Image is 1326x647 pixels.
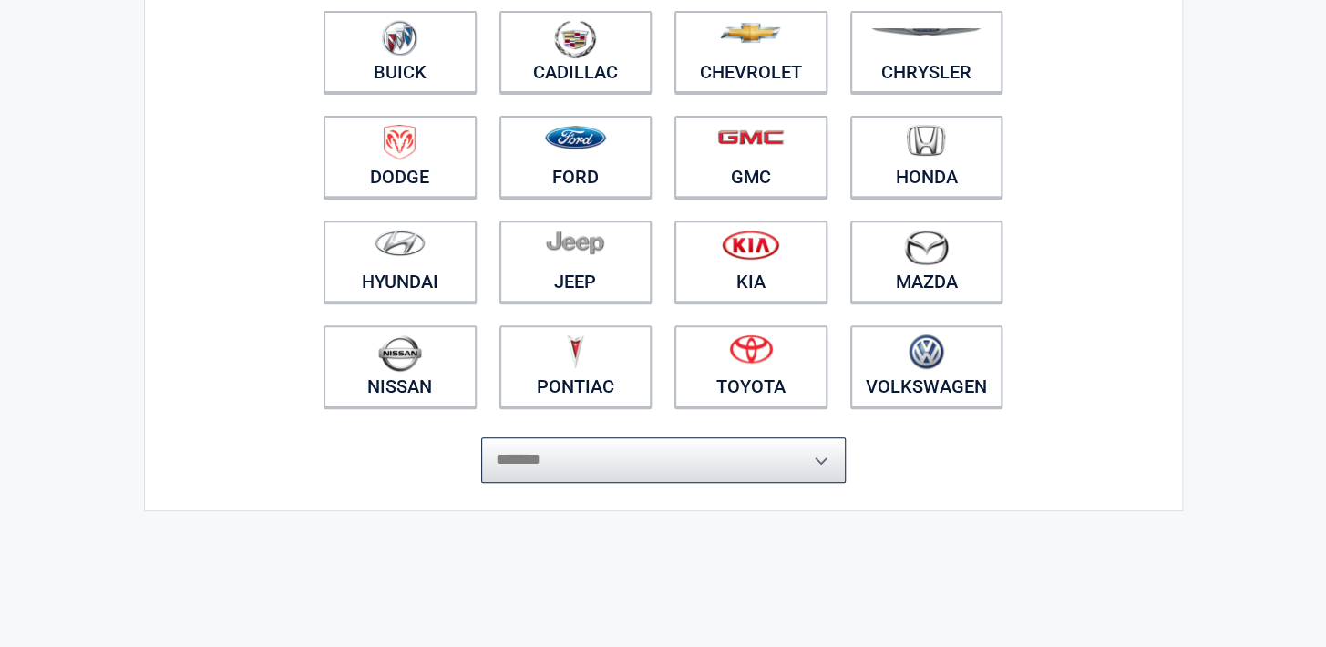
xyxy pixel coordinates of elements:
a: GMC [674,116,827,198]
img: toyota [729,334,773,364]
a: Hyundai [324,221,477,303]
img: ford [545,126,606,149]
a: Chevrolet [674,11,827,93]
a: Ford [499,116,653,198]
img: buick [382,20,417,56]
img: mazda [903,230,949,265]
a: Dodge [324,116,477,198]
img: volkswagen [909,334,944,370]
a: Mazda [850,221,1003,303]
a: Chrysler [850,11,1003,93]
a: Nissan [324,325,477,407]
a: Buick [324,11,477,93]
img: dodge [384,125,416,160]
img: kia [722,230,779,260]
img: jeep [546,230,604,255]
a: Honda [850,116,1003,198]
a: Volkswagen [850,325,1003,407]
img: chevrolet [720,23,781,43]
img: gmc [717,129,784,145]
img: honda [907,125,945,157]
img: cadillac [554,20,596,58]
img: hyundai [375,230,426,256]
a: Toyota [674,325,827,407]
img: chrysler [870,28,982,36]
img: nissan [378,334,422,372]
a: Jeep [499,221,653,303]
a: Cadillac [499,11,653,93]
img: pontiac [566,334,584,369]
a: Kia [674,221,827,303]
a: Pontiac [499,325,653,407]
